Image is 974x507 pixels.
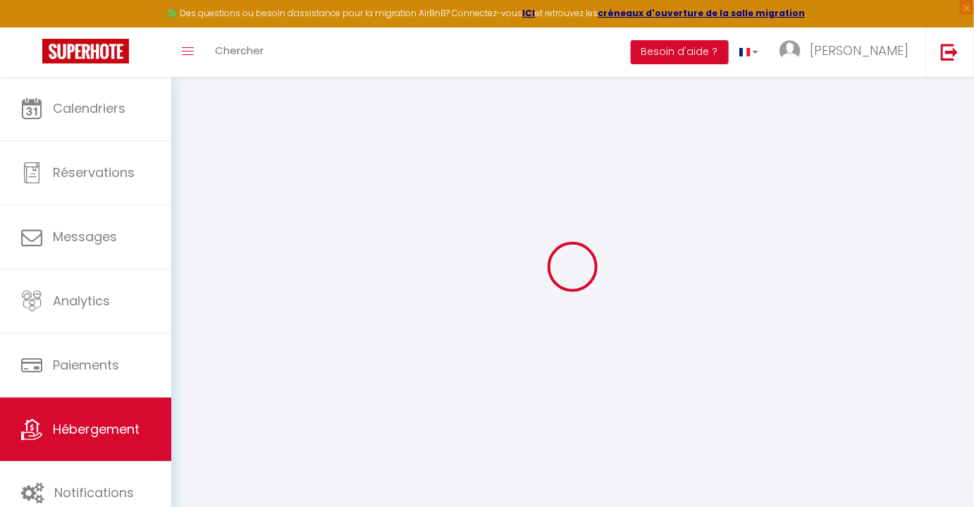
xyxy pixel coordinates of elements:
[523,7,536,19] a: ICI
[11,6,54,48] button: Ouvrir le widget de chat LiveChat
[631,40,729,64] button: Besoin d'aide ?
[215,43,264,58] span: Chercher
[204,28,274,77] a: Chercher
[53,292,110,310] span: Analytics
[53,99,125,117] span: Calendriers
[769,28,926,77] a: ... [PERSON_NAME]
[598,7,806,19] a: créneaux d'ouverture de la salle migration
[779,40,801,61] img: ...
[53,420,140,438] span: Hébergement
[53,164,135,181] span: Réservations
[53,228,117,245] span: Messages
[941,43,958,61] img: logout
[54,484,134,501] span: Notifications
[810,42,908,59] span: [PERSON_NAME]
[53,356,119,374] span: Paiements
[42,39,129,63] img: Super Booking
